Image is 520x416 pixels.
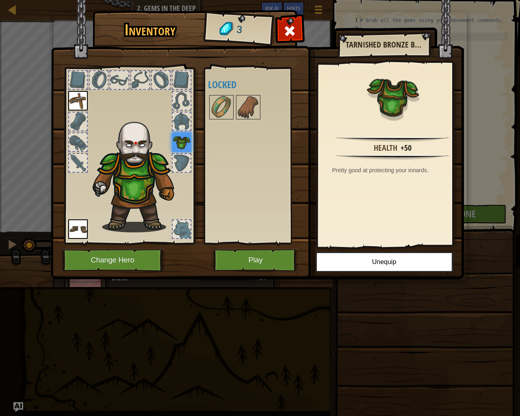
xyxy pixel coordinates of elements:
img: goliath_hair.png [89,114,188,232]
img: portrait.png [210,96,233,119]
button: Play [213,249,298,271]
h1: Inventory [98,22,202,39]
button: Unequip [316,252,453,272]
h4: Locked [208,79,304,90]
img: hr.png [336,154,449,160]
div: +50 [401,142,412,154]
button: Change Hero [62,249,165,271]
img: portrait.png [68,219,88,239]
img: portrait.png [366,70,419,123]
img: portrait.png [68,91,88,110]
img: portrait.png [237,96,260,119]
h2: Tarnished Bronze Breastplate [346,40,422,49]
div: Pretty good at protecting your innards. [332,166,457,174]
img: portrait.png [172,132,191,152]
img: hr.png [336,136,449,142]
span: 3 [236,22,243,37]
div: Health [374,142,397,154]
